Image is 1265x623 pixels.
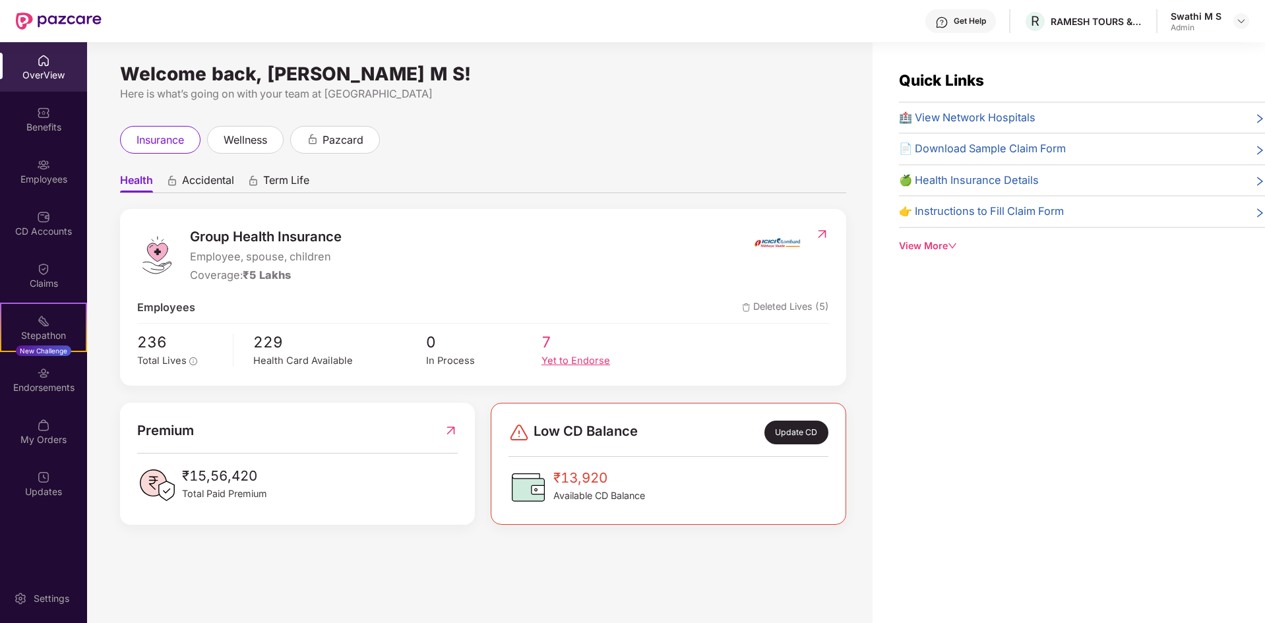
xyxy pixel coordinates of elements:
[541,330,657,354] span: 7
[954,16,986,26] div: Get Help
[1051,15,1143,28] div: RAMESH TOURS & TRAVELS PRIVATE LIMITED
[190,249,342,266] span: Employee, spouse, children
[137,465,177,505] img: PaidPremiumIcon
[1,329,86,342] div: Stepathon
[764,421,828,444] div: Update CD
[37,314,50,328] img: svg+xml;base64,PHN2ZyB4bWxucz0iaHR0cDovL3d3dy53My5vcmcvMjAwMC9zdmciIHdpZHRoPSIyMSIgaGVpZ2h0PSIyMC...
[182,465,267,487] span: ₹15,56,420
[137,132,184,148] span: insurance
[1171,22,1221,33] div: Admin
[37,158,50,171] img: svg+xml;base64,PHN2ZyBpZD0iRW1wbG95ZWVzIiB4bWxucz0iaHR0cDovL3d3dy53My5vcmcvMjAwMC9zdmciIHdpZHRoPS...
[753,226,802,259] img: insurerIcon
[137,420,194,441] span: Premium
[815,227,829,241] img: RedirectIcon
[899,203,1064,220] span: 👉 Instructions to Fill Claim Form
[137,330,224,354] span: 236
[307,133,319,145] div: animation
[120,69,846,79] div: Welcome back, [PERSON_NAME] M S!
[120,173,153,193] span: Health
[553,489,645,503] span: Available CD Balance
[323,132,363,148] span: pazcard
[243,268,291,282] span: ₹5 Lakhs
[189,357,197,365] span: info-circle
[37,367,50,380] img: svg+xml;base64,PHN2ZyBpZD0iRW5kb3JzZW1lbnRzIiB4bWxucz0iaHR0cDovL3d3dy53My5vcmcvMjAwMC9zdmciIHdpZH...
[899,239,1265,253] div: View More
[742,303,751,312] img: deleteIcon
[541,353,657,369] div: Yet to Endorse
[253,353,426,369] div: Health Card Available
[182,173,234,193] span: Accidental
[16,13,102,30] img: New Pazcare Logo
[1254,143,1265,158] span: right
[137,355,187,367] span: Total Lives
[37,419,50,432] img: svg+xml;base64,PHN2ZyBpZD0iTXlfT3JkZXJzIiBkYXRhLW5hbWU9Ik15IE9yZGVycyIgeG1sbnM9Imh0dHA6Ly93d3cudz...
[253,330,426,354] span: 229
[1254,112,1265,127] span: right
[899,172,1039,189] span: 🍏 Health Insurance Details
[37,210,50,223] img: svg+xml;base64,PHN2ZyBpZD0iQ0RfQWNjb3VudHMiIGRhdGEtbmFtZT0iQ0QgQWNjb3VudHMiIHhtbG5zPSJodHRwOi8vd3...
[1031,13,1039,29] span: R
[948,241,957,251] span: down
[137,235,177,275] img: logo
[14,592,27,605] img: svg+xml;base64,PHN2ZyBpZD0iU2V0dGluZy0yMHgyMCIgeG1sbnM9Imh0dHA6Ly93d3cudzMub3JnLzIwMDAvc3ZnIiB3aW...
[37,471,50,484] img: svg+xml;base64,PHN2ZyBpZD0iVXBkYXRlZCIgeG1sbnM9Imh0dHA6Ly93d3cudzMub3JnLzIwMDAvc3ZnIiB3aWR0aD0iMj...
[247,175,259,187] div: animation
[899,109,1035,127] span: 🏥 View Network Hospitals
[1171,10,1221,22] div: Swathi M S
[190,226,342,247] span: Group Health Insurance
[120,86,846,102] div: Here is what’s going on with your team at [GEOGRAPHIC_DATA]
[224,132,267,148] span: wellness
[426,353,541,369] div: In Process
[190,267,342,284] div: Coverage:
[742,299,829,316] span: Deleted Lives (5)
[444,420,458,441] img: RedirectIcon
[553,467,645,489] span: ₹13,920
[1236,16,1247,26] img: svg+xml;base64,PHN2ZyBpZD0iRHJvcGRvd24tMzJ4MzIiIHhtbG5zPSJodHRwOi8vd3d3LnczLm9yZy8yMDAwL3N2ZyIgd2...
[935,16,948,29] img: svg+xml;base64,PHN2ZyBpZD0iSGVscC0zMngzMiIgeG1sbnM9Imh0dHA6Ly93d3cudzMub3JnLzIwMDAvc3ZnIiB3aWR0aD...
[1254,206,1265,220] span: right
[1254,175,1265,189] span: right
[509,422,530,443] img: svg+xml;base64,PHN2ZyBpZD0iRGFuZ2VyLTMyeDMyIiB4bWxucz0iaHR0cDovL3d3dy53My5vcmcvMjAwMC9zdmciIHdpZH...
[37,262,50,276] img: svg+xml;base64,PHN2ZyBpZD0iQ2xhaW0iIHhtbG5zPSJodHRwOi8vd3d3LnczLm9yZy8yMDAwL3N2ZyIgd2lkdGg9IjIwIi...
[509,467,548,507] img: CDBalanceIcon
[182,487,267,501] span: Total Paid Premium
[426,330,541,354] span: 0
[30,592,73,605] div: Settings
[137,299,195,316] span: Employees
[166,175,178,187] div: animation
[263,173,309,193] span: Term Life
[534,421,638,444] span: Low CD Balance
[37,54,50,67] img: svg+xml;base64,PHN2ZyBpZD0iSG9tZSIgeG1sbnM9Imh0dHA6Ly93d3cudzMub3JnLzIwMDAvc3ZnIiB3aWR0aD0iMjAiIG...
[899,71,984,89] span: Quick Links
[899,140,1066,158] span: 📄 Download Sample Claim Form
[16,345,71,356] div: New Challenge
[37,106,50,119] img: svg+xml;base64,PHN2ZyBpZD0iQmVuZWZpdHMiIHhtbG5zPSJodHRwOi8vd3d3LnczLm9yZy8yMDAwL3N2ZyIgd2lkdGg9Ij...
